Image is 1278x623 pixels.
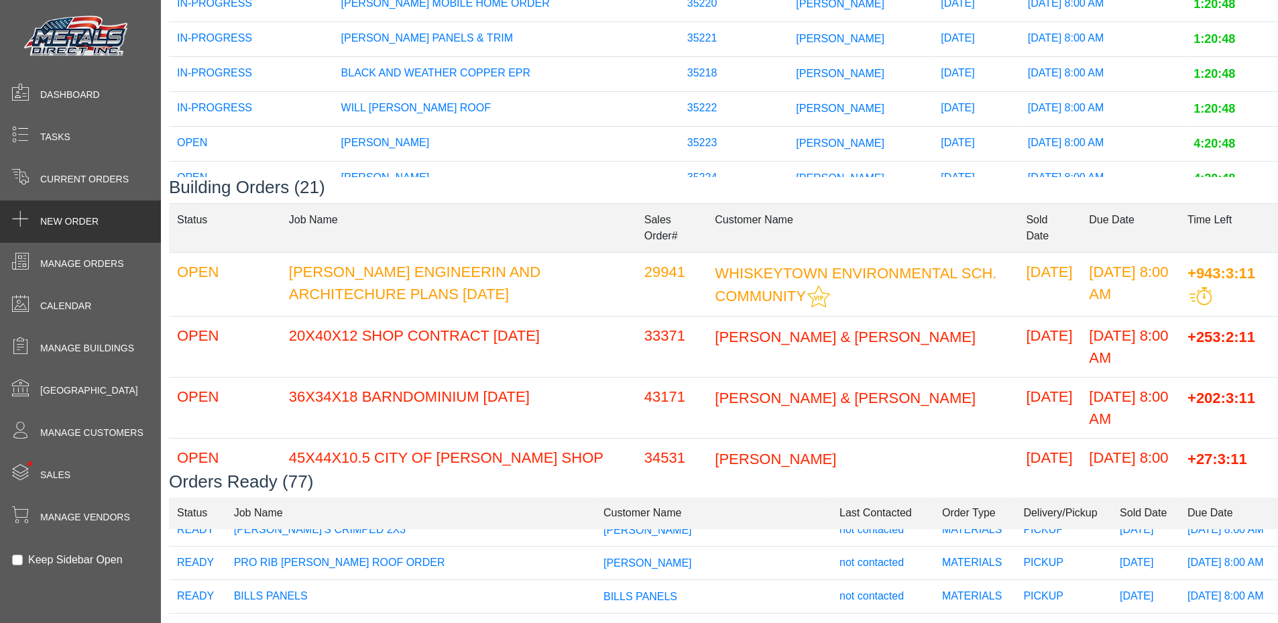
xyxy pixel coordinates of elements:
td: 34531 [636,438,707,499]
td: [DATE] 8:00 AM [1081,438,1179,499]
td: not contacted [831,547,934,580]
td: [DATE] 8:00 AM [1081,316,1179,377]
td: [PERSON_NAME] [333,127,679,162]
td: [DATE] 8:00 AM [1020,92,1185,127]
img: Metals Direct Inc Logo [20,12,134,62]
span: Manage Buildings [40,341,134,355]
span: 1:20:48 [1194,67,1235,80]
td: 33371 [636,316,707,377]
span: Tasks [40,130,70,144]
td: BLACK AND WEATHER COPPER EPR [333,57,679,92]
td: WILL [PERSON_NAME] ROOF [333,92,679,127]
td: 35218 [679,57,788,92]
td: Status [169,203,281,252]
td: PICKUP [1015,580,1112,614]
td: Customer Name [707,203,1018,252]
td: Delivery/Pickup [1015,497,1112,530]
td: [DATE] [1112,513,1179,547]
span: [PERSON_NAME] & [PERSON_NAME] [715,389,976,406]
span: Dashboard [40,88,100,102]
td: [DATE] 8:00 AM [1020,162,1185,196]
td: [DATE] 8:00 AM [1081,377,1179,438]
td: [DATE] 8:00 AM [1179,580,1278,614]
td: Order Type [934,497,1015,530]
td: 35221 [679,22,788,57]
span: [PERSON_NAME] [796,137,884,149]
td: [DATE] [1112,547,1179,580]
td: OPEN [169,252,281,316]
td: MATERIALS [934,580,1015,614]
td: Sold Date [1112,497,1179,530]
span: +27:3:11 [1187,450,1247,467]
td: PRO RIB [PERSON_NAME] ROOF ORDER [226,547,595,580]
span: [PERSON_NAME] [796,33,884,44]
td: READY [169,580,226,614]
td: [DATE] [1018,252,1081,316]
td: MATERIALS [934,513,1015,547]
span: 4:20:48 [1194,137,1235,150]
td: [DATE] [1018,377,1081,438]
span: [PERSON_NAME] [715,450,836,467]
td: OPEN [169,438,281,499]
td: [DATE] [933,162,1019,196]
td: [DATE] 8:00 AM [1020,57,1185,92]
span: Calendar [40,299,91,313]
td: 20X40X12 SHOP CONTRACT [DATE] [281,316,636,377]
td: [DATE] [933,127,1019,162]
span: +202:3:11 [1187,389,1255,406]
td: Job Name [281,203,636,252]
td: [DATE] [1112,580,1179,614]
td: Job Name [226,497,595,530]
span: WHISKEYTOWN ENVIRONMENTAL SCH. COMMUNITY [715,264,996,304]
h3: Orders Ready (77) [169,471,1278,492]
span: Current Orders [40,172,129,186]
span: [GEOGRAPHIC_DATA] [40,384,138,398]
label: Keep Sidebar Open [28,552,123,568]
span: +253:2:11 [1187,328,1255,345]
td: Customer Name [595,497,831,530]
span: Manage Vendors [40,510,130,524]
span: New Order [40,215,99,229]
td: 35224 [679,162,788,196]
td: MATERIALS [934,547,1015,580]
td: [DATE] [1018,438,1081,499]
td: [DATE] 8:00 AM [1081,252,1179,316]
td: [DATE] [933,57,1019,92]
td: Sales Order# [636,203,707,252]
td: [DATE] 8:00 AM [1179,513,1278,547]
span: 1:20:48 [1194,32,1235,46]
td: PICKUP [1015,513,1112,547]
span: [PERSON_NAME] [796,172,884,184]
td: 35222 [679,92,788,127]
span: 1:20:48 [1194,102,1235,115]
td: IN-PROGRESS [169,92,333,127]
td: 35223 [679,127,788,162]
td: PICKUP [1015,547,1112,580]
span: • [13,442,47,486]
td: [DATE] 8:00 AM [1020,127,1185,162]
td: [DATE] [933,92,1019,127]
span: [PERSON_NAME] & [PERSON_NAME] [715,328,976,345]
td: [PERSON_NAME] [333,162,679,196]
td: OPEN [169,127,333,162]
td: OPEN [169,316,281,377]
td: Last Contacted [831,497,934,530]
td: Due Date [1081,203,1179,252]
h3: Building Orders (21) [169,177,1278,198]
td: BILLS PANELS [226,580,595,614]
span: BILLS PANELS [603,591,677,602]
td: 43171 [636,377,707,438]
td: READY [169,547,226,580]
td: Time Left [1179,203,1278,252]
td: [PERSON_NAME] PANELS & TRIM [333,22,679,57]
span: [PERSON_NAME] [796,103,884,114]
td: 45X44X10.5 CITY OF [PERSON_NAME] SHOP CONTRACT [DATE] [281,438,636,499]
span: [PERSON_NAME] [603,557,692,569]
td: 36X34X18 BARNDOMINIUM [DATE] [281,377,636,438]
span: Manage Customers [40,426,143,440]
span: [PERSON_NAME] [796,68,884,79]
td: OPEN [169,162,333,196]
span: Manage Orders [40,257,123,271]
img: This order should be prioritized [1189,287,1212,305]
td: 29941 [636,252,707,316]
